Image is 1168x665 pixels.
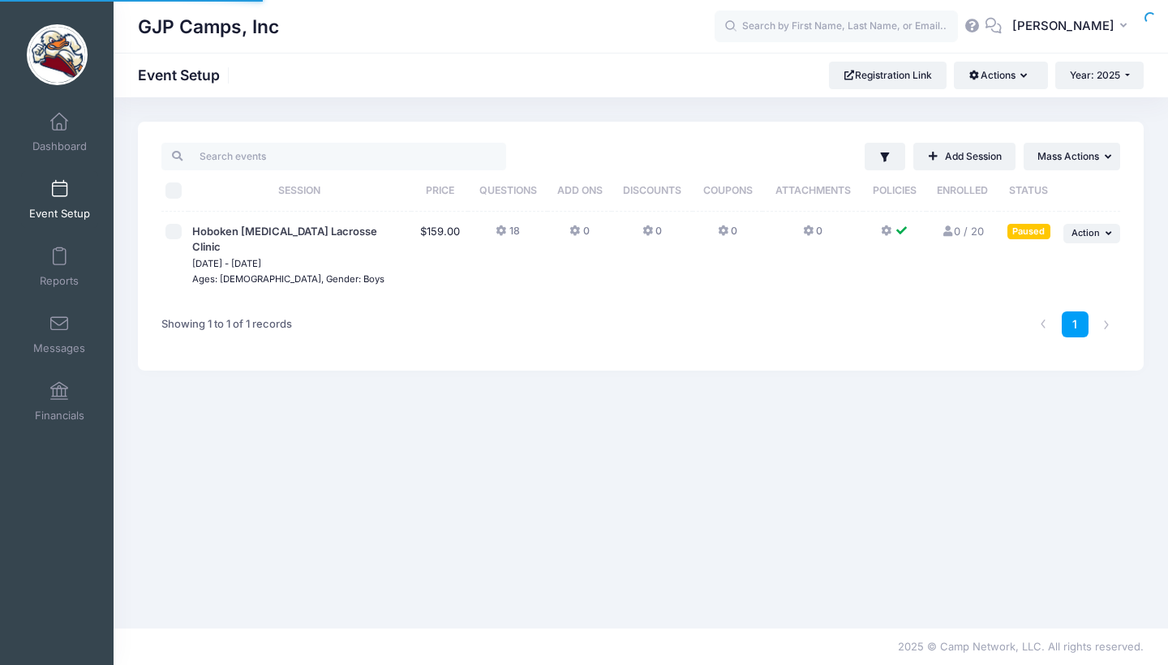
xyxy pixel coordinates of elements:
span: Reports [40,274,79,288]
th: Status [998,170,1059,212]
a: 0 / 20 [941,225,984,238]
th: Price [411,170,468,212]
button: 0 [569,224,589,247]
td: $159.00 [411,212,468,299]
th: Questions [468,170,547,212]
button: Action [1063,224,1120,243]
button: 0 [718,224,737,247]
button: Actions [954,62,1047,89]
th: Policies [863,170,926,212]
a: 1 [1062,311,1089,338]
span: Policies [873,184,917,196]
span: Hoboken [MEDICAL_DATA] Lacrosse Clinic [192,225,377,254]
button: 18 [496,224,519,247]
button: 0 [803,224,822,247]
span: Messages [33,341,85,355]
a: Financials [21,373,98,430]
span: Add Ons [557,184,603,196]
span: Questions [479,184,537,196]
div: Showing 1 to 1 of 1 records [161,306,292,343]
button: Year: 2025 [1055,62,1144,89]
span: Attachments [775,184,851,196]
a: Add Session [913,143,1016,170]
h1: GJP Camps, Inc [138,8,279,45]
img: GJP Camps, Inc [27,24,88,85]
th: Attachments [762,170,863,212]
a: Event Setup [21,171,98,228]
small: [DATE] - [DATE] [192,258,261,269]
a: Messages [21,306,98,363]
span: Coupons [703,184,753,196]
span: Event Setup [29,207,90,221]
button: [PERSON_NAME] [1002,8,1144,45]
h1: Event Setup [138,66,234,84]
input: Search events [161,143,506,170]
span: Discounts [623,184,681,196]
div: Paused [1007,224,1050,239]
a: Registration Link [829,62,947,89]
th: Enrolled [926,170,998,212]
button: Mass Actions [1024,143,1120,170]
th: Add Ons [547,170,612,212]
span: Year: 2025 [1070,69,1120,81]
input: Search by First Name, Last Name, or Email... [715,11,958,43]
th: Coupons [693,170,762,212]
span: [PERSON_NAME] [1012,17,1114,35]
th: Session [188,170,412,212]
a: Dashboard [21,104,98,161]
span: 2025 © Camp Network, LLC. All rights reserved. [898,640,1144,653]
button: 0 [642,224,662,247]
span: Action [1071,227,1100,238]
small: Ages: [DEMOGRAPHIC_DATA], Gender: Boys [192,273,384,285]
th: Discounts [612,170,693,212]
span: Dashboard [32,139,87,153]
a: Reports [21,238,98,295]
span: Financials [35,409,84,423]
span: Mass Actions [1037,150,1099,162]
